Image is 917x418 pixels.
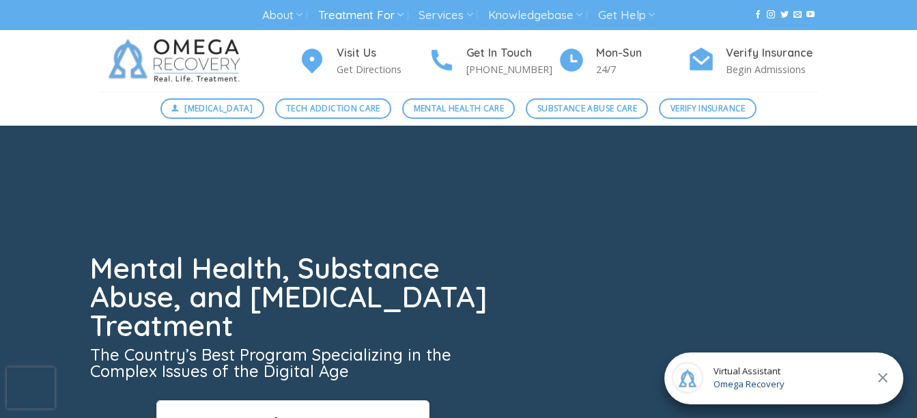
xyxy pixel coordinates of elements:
a: Knowledgebase [488,3,582,28]
span: Mental Health Care [414,102,504,115]
a: Follow on Instagram [767,10,775,20]
a: Send us an email [793,10,802,20]
span: Tech Addiction Care [286,102,380,115]
a: About [262,3,302,28]
a: Treatment For [318,3,404,28]
p: Begin Admissions [726,61,817,77]
p: Get Directions [337,61,428,77]
a: Mental Health Care [402,98,515,119]
a: Follow on YouTube [806,10,815,20]
a: Get Help [598,3,655,28]
span: Verify Insurance [671,102,746,115]
h1: Mental Health, Substance Abuse, and [MEDICAL_DATA] Treatment [90,254,496,340]
a: Follow on Facebook [754,10,762,20]
span: Substance Abuse Care [537,102,637,115]
span: [MEDICAL_DATA] [184,102,253,115]
h4: Verify Insurance [726,44,817,62]
a: Visit Us Get Directions [298,44,428,78]
a: [MEDICAL_DATA] [160,98,264,119]
p: [PHONE_NUMBER] [466,61,558,77]
h4: Visit Us [337,44,428,62]
a: Get In Touch [PHONE_NUMBER] [428,44,558,78]
h4: Mon-Sun [596,44,688,62]
a: Follow on Twitter [780,10,789,20]
img: Omega Recovery [100,30,254,92]
p: 24/7 [596,61,688,77]
a: Substance Abuse Care [526,98,648,119]
a: Verify Insurance Begin Admissions [688,44,817,78]
a: Tech Addiction Care [275,98,392,119]
a: Verify Insurance [659,98,757,119]
h4: Get In Touch [466,44,558,62]
a: Services [419,3,472,28]
h3: The Country’s Best Program Specializing in the Complex Issues of the Digital Age [90,346,496,379]
iframe: reCAPTCHA [7,367,55,408]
